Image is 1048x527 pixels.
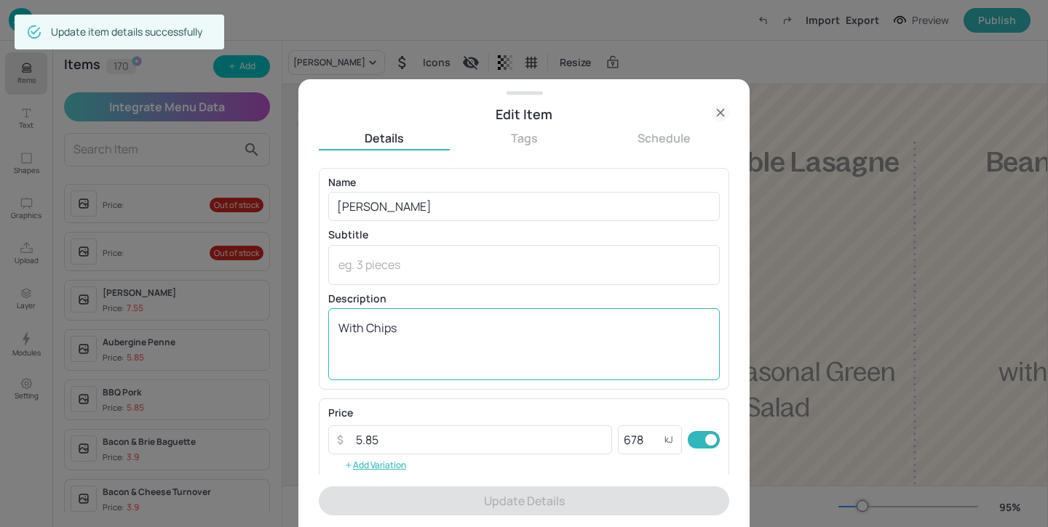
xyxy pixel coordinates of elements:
[51,19,202,45] div: Update item details successfully
[328,192,720,221] input: eg. Chicken Teriyaki Sushi Roll
[347,425,612,454] input: 10
[338,320,710,368] textarea: With Chips
[458,130,589,146] button: Tags
[319,130,450,146] button: Details
[328,230,720,240] p: Subtitle
[618,425,664,454] input: 429
[598,130,729,146] button: Schedule
[664,435,673,445] p: kJ
[328,408,353,418] p: Price
[319,104,729,124] div: Edit Item
[328,177,720,188] p: Name
[328,454,422,476] button: Add Variation
[328,294,720,304] p: Description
